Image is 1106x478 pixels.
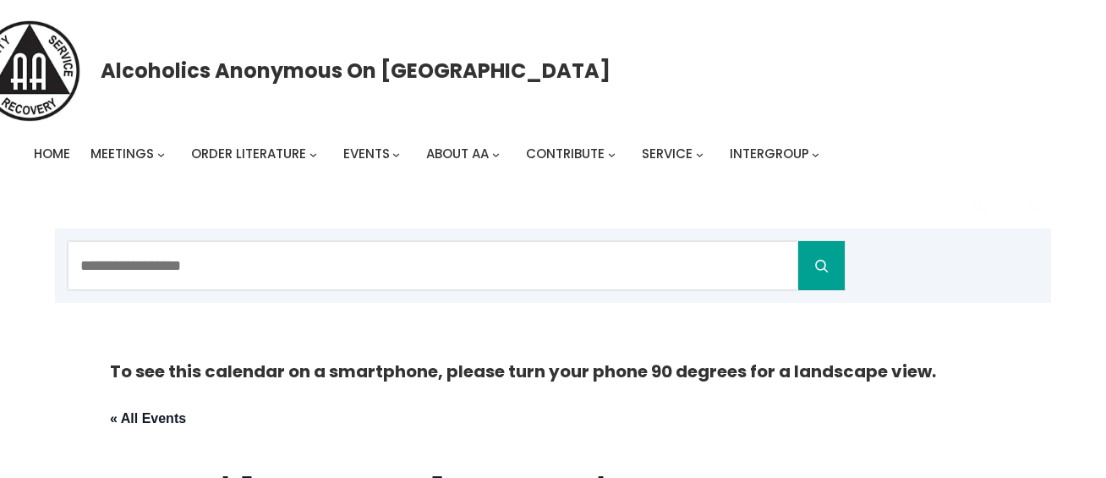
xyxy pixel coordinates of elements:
[90,142,154,166] a: Meetings
[526,145,605,162] span: Contribute
[956,186,999,228] a: Login
[730,145,809,162] span: Intergroup
[90,145,154,162] span: Meetings
[696,151,704,158] button: Service submenu
[157,151,165,158] button: Meetings submenu
[812,151,819,158] button: Intergroup submenu
[730,142,809,166] a: Intergroup
[426,142,489,166] a: About AA
[642,142,693,166] a: Service
[34,142,70,166] a: Home
[798,241,845,290] button: Search
[608,151,616,158] button: Contribute submenu
[110,411,186,426] a: « All Events
[343,145,390,162] span: Events
[492,151,500,158] button: About AA submenu
[1019,192,1051,224] button: 0 items in cart, total price of $0.00
[309,151,317,158] button: Order Literature submenu
[392,151,400,158] button: Events submenu
[426,145,489,162] span: About AA
[110,360,936,383] strong: To see this calendar on a smartphone, please turn your phone 90 degrees for a landscape view.
[34,142,825,166] nav: Intergroup
[101,52,610,89] a: Alcoholics Anonymous on [GEOGRAPHIC_DATA]
[642,145,693,162] span: Service
[526,142,605,166] a: Contribute
[34,145,70,162] span: Home
[343,142,390,166] a: Events
[191,145,306,162] span: Order Literature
